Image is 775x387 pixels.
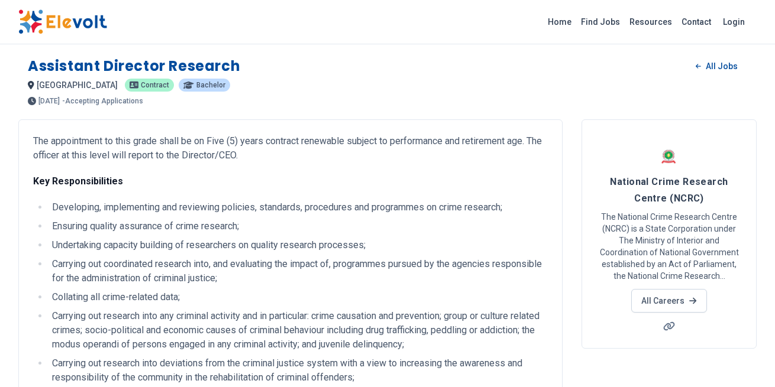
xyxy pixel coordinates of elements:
[28,57,240,76] h1: Assistant Director Research
[62,97,143,105] p: - Accepting Applications
[631,289,706,313] a: All Careers
[141,82,169,89] span: Contract
[596,211,742,282] p: The National Crime Research Centre (NCRC) is a State Corporation under The Ministry of Interior a...
[677,12,716,31] a: Contact
[49,356,548,385] li: Carrying out research into deviations from the criminal justice system with a view to increasing ...
[196,82,225,89] span: Bachelor
[37,80,118,90] span: [GEOGRAPHIC_DATA]
[610,176,728,204] span: National Crime Research Centre (NCRC)
[49,200,548,214] li: Developing, implementing and reviewing policies, standards, procedures and programmes on crime re...
[49,290,548,304] li: Collating all crime-related data;
[49,219,548,233] li: Ensuring quality assurance of crime research;
[576,12,625,31] a: Find Jobs
[543,12,576,31] a: Home
[18,9,107,34] img: Elevolt
[49,257,548,285] li: Carrying out coordinated research into, and evaluating the impact of, programmes pursued by the a...
[33,175,123,187] strong: Key Responsibilities
[33,134,548,162] p: The appointment to this grade shall be on Five (5) years contract renewable subject to performanc...
[716,10,752,34] a: Login
[49,309,548,352] li: Carrying out research into any criminal activity and in particular: crime causation and preventio...
[654,134,684,164] img: National Crime Research Centre (NCRC)
[686,57,747,75] a: All Jobs
[38,97,60,105] span: [DATE]
[625,12,677,31] a: Resources
[49,238,548,252] li: Undertaking capacity building of researchers on quality research processes;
